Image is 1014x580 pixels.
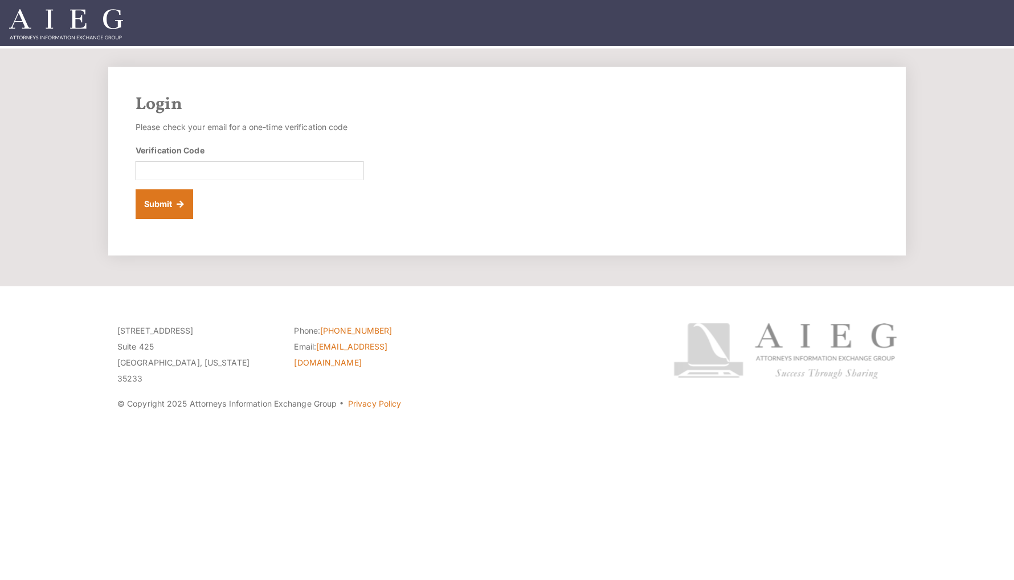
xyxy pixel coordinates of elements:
span: · [339,403,344,409]
p: © Copyright 2025 Attorneys Information Exchange Group [117,396,631,412]
li: Phone: [294,323,453,339]
a: [EMAIL_ADDRESS][DOMAIN_NAME] [294,342,387,367]
p: [STREET_ADDRESS] Suite 425 [GEOGRAPHIC_DATA], [US_STATE] 35233 [117,323,277,387]
img: Attorneys Information Exchange Group [9,9,123,39]
p: Please check your email for a one-time verification code [136,119,363,135]
h2: Login [136,94,878,115]
li: Email: [294,339,453,371]
a: [PHONE_NUMBER] [320,326,392,335]
img: Attorneys Information Exchange Group logo [673,323,897,379]
button: Submit [136,189,193,219]
label: Verification Code [136,144,205,156]
a: Privacy Policy [348,399,401,408]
